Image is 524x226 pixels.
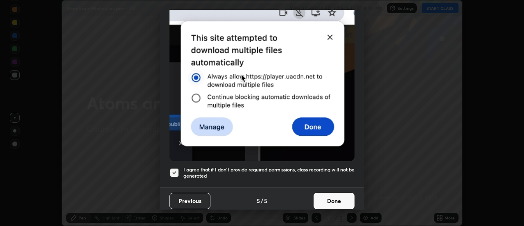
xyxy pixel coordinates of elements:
[314,193,355,209] button: Done
[264,196,267,205] h4: 5
[261,196,263,205] h4: /
[183,167,355,179] h5: I agree that if I don't provide required permissions, class recording will not be generated
[169,193,210,209] button: Previous
[257,196,260,205] h4: 5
